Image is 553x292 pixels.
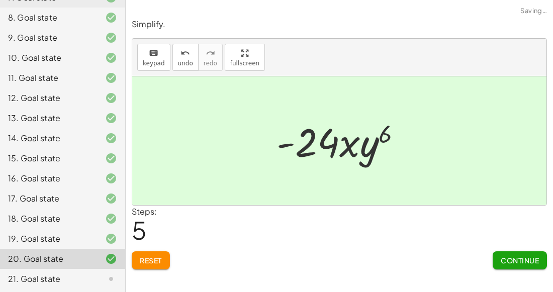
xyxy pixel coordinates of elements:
button: undoundo [172,44,199,71]
i: Task finished and correct. [105,132,117,144]
span: fullscreen [230,60,259,67]
span: redo [204,60,217,67]
div: 14. Goal state [8,132,89,144]
i: Task finished and correct. [105,12,117,24]
button: fullscreen [225,44,265,71]
span: Saving… [520,6,547,16]
span: 5 [132,215,147,245]
label: Steps: [132,206,157,217]
div: 19. Goal state [8,233,89,245]
div: 9. Goal state [8,32,89,44]
span: Continue [501,256,539,265]
div: 12. Goal state [8,92,89,104]
div: 20. Goal state [8,253,89,265]
span: undo [178,60,193,67]
i: Task finished and correct. [105,172,117,184]
i: Task finished and correct. [105,52,117,64]
i: Task finished and correct. [105,32,117,44]
div: 18. Goal state [8,213,89,225]
i: Task finished and correct. [105,253,117,265]
span: keypad [143,60,165,67]
span: Reset [140,256,162,265]
i: Task finished and correct. [105,192,117,205]
i: Task finished and correct. [105,92,117,104]
i: undo [180,47,190,59]
div: 10. Goal state [8,52,89,64]
i: Task finished and correct. [105,213,117,225]
div: 16. Goal state [8,172,89,184]
button: Continue [493,251,547,269]
div: 8. Goal state [8,12,89,24]
div: 13. Goal state [8,112,89,124]
div: 17. Goal state [8,192,89,205]
i: redo [206,47,215,59]
button: keyboardkeypad [137,44,170,71]
i: keyboard [149,47,158,59]
div: 15. Goal state [8,152,89,164]
i: Task finished and correct. [105,152,117,164]
i: Task finished and correct. [105,112,117,124]
i: Task finished and correct. [105,72,117,84]
button: redoredo [198,44,223,71]
i: Task not started. [105,273,117,285]
p: Simplify. [132,19,547,30]
i: Task finished and correct. [105,233,117,245]
button: Reset [132,251,170,269]
div: 11. Goal state [8,72,89,84]
div: 21. Goal state [8,273,89,285]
